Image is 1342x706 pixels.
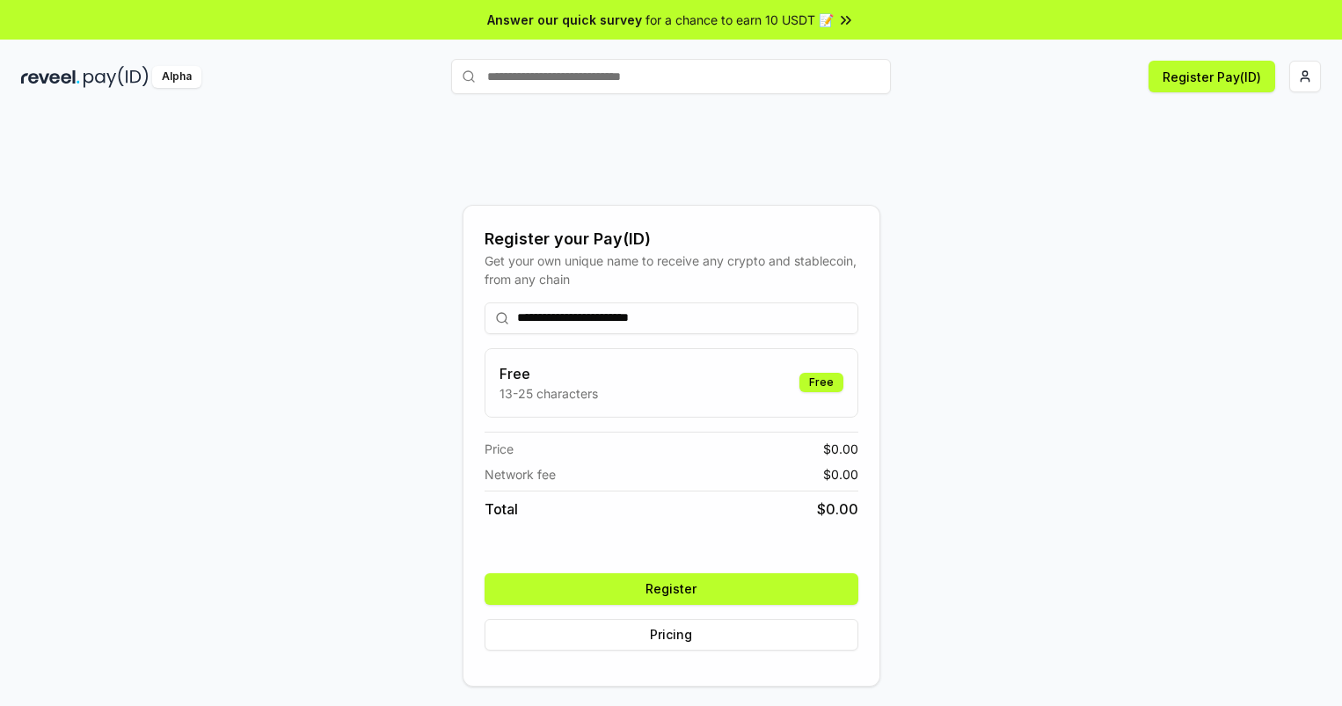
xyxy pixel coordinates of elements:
[500,384,598,403] p: 13-25 characters
[485,573,858,605] button: Register
[485,619,858,651] button: Pricing
[84,66,149,88] img: pay_id
[487,11,642,29] span: Answer our quick survey
[1149,61,1275,92] button: Register Pay(ID)
[152,66,201,88] div: Alpha
[823,440,858,458] span: $ 0.00
[485,499,518,520] span: Total
[799,373,843,392] div: Free
[823,465,858,484] span: $ 0.00
[485,251,858,288] div: Get your own unique name to receive any crypto and stablecoin, from any chain
[21,66,80,88] img: reveel_dark
[485,465,556,484] span: Network fee
[645,11,834,29] span: for a chance to earn 10 USDT 📝
[485,440,514,458] span: Price
[485,227,858,251] div: Register your Pay(ID)
[500,363,598,384] h3: Free
[817,499,858,520] span: $ 0.00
